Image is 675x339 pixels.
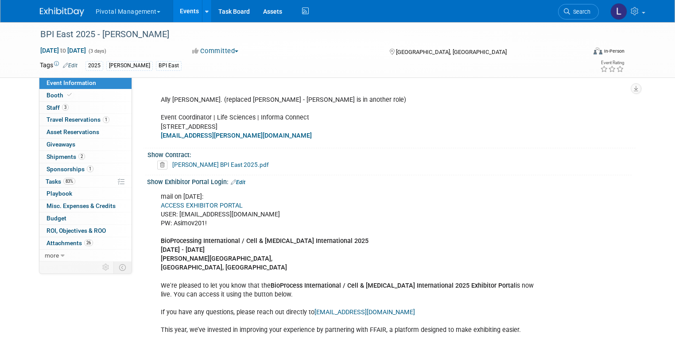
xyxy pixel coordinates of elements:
[610,3,627,20] img: Leslie Pelton
[98,262,114,273] td: Personalize Event Tab Strip
[538,46,625,59] div: Event Format
[63,178,75,185] span: 83%
[39,89,132,101] a: Booth
[558,4,599,19] a: Search
[39,212,132,224] a: Budget
[47,190,72,197] span: Playbook
[39,139,132,150] a: Giveaways
[147,175,636,187] div: Show Exhibitor Portal Login:
[47,79,96,86] span: Event Information
[47,92,74,99] span: Booth
[47,116,109,123] span: Travel Reservations
[39,114,132,126] a: Travel Reservations1
[103,116,109,123] span: 1
[47,215,66,222] span: Budget
[67,92,72,97] i: Booth reservation complete
[47,239,93,247] span: Attachments
[47,166,93,173] span: Sponsorships
[189,46,242,56] button: Committed
[161,132,312,139] a: [EMAIL_ADDRESS][PERSON_NAME][DOMAIN_NAME]
[155,47,541,145] div: [PERSON_NAME] [EMAIL_ADDRESS][DOMAIN_NAME] Perri no longer there as of [DATE] Ally [PERSON_NAME]....
[47,128,99,135] span: Asset Reservations
[161,264,287,271] b: [GEOGRAPHIC_DATA], [GEOGRAPHIC_DATA]
[161,246,205,254] b: [DATE] - [DATE]
[59,47,67,54] span: to
[47,202,116,209] span: Misc. Expenses & Credits
[594,47,602,54] img: Format-Inperson.png
[161,202,243,209] a: ACCESS EXHIBITOR PORTAL
[570,8,590,15] span: Search
[396,49,507,55] span: [GEOGRAPHIC_DATA], [GEOGRAPHIC_DATA]
[47,141,75,148] span: Giveaways
[39,151,132,163] a: Shipments2
[47,153,85,160] span: Shipments
[63,62,78,69] a: Edit
[147,148,632,159] div: Show Contract:
[231,179,245,185] a: Edit
[39,200,132,212] a: Misc. Expenses & Credits
[161,255,272,262] b: [PERSON_NAME][GEOGRAPHIC_DATA],
[40,8,84,16] img: ExhibitDay
[85,61,103,70] div: 2025
[78,153,85,160] span: 2
[47,227,106,234] span: ROI, Objectives & ROO
[39,237,132,249] a: Attachments26
[314,308,415,316] a: [EMAIL_ADDRESS][DOMAIN_NAME]
[39,77,132,89] a: Event Information
[39,126,132,138] a: Asset Reservations
[161,237,369,245] b: BioProcessing International / Cell & [MEDICAL_DATA] International 2025
[604,48,625,54] div: In-Person
[39,176,132,188] a: Tasks83%
[172,161,269,168] a: [PERSON_NAME] BPI East 2025.pdf
[62,104,69,111] span: 3
[45,252,59,259] span: more
[84,239,93,246] span: 26
[600,61,624,65] div: Event Rating
[39,163,132,175] a: Sponsorships1
[37,27,575,42] div: BPI East 2025 - [PERSON_NAME]
[39,102,132,114] a: Staff3
[113,262,132,273] td: Toggle Event Tabs
[40,61,78,71] td: Tags
[87,166,93,172] span: 1
[106,61,153,70] div: [PERSON_NAME]
[46,178,75,185] span: Tasks
[40,46,86,54] span: [DATE] [DATE]
[271,282,516,289] b: BioProcess International / Cell & [MEDICAL_DATA] International 2025 Exhibitor Portal
[47,104,69,111] span: Staff
[39,188,132,200] a: Playbook
[39,225,132,237] a: ROI, Objectives & ROO
[39,250,132,262] a: more
[88,48,106,54] span: (3 days)
[156,61,182,70] div: BPI East
[157,162,171,168] a: Delete attachment?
